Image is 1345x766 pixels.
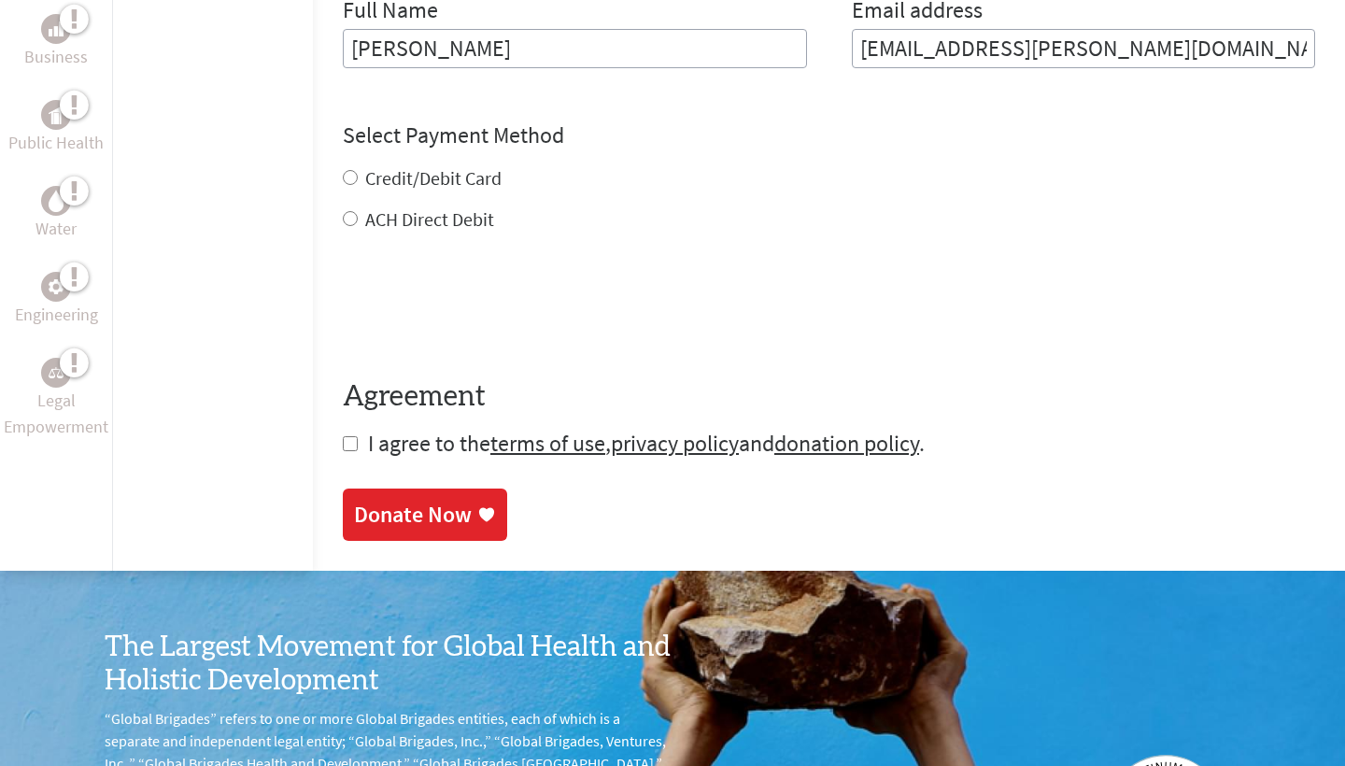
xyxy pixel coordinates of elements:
a: Public HealthPublic Health [8,100,104,156]
h4: Agreement [343,380,1315,414]
label: ACH Direct Debit [365,207,494,231]
a: BusinessBusiness [24,14,88,70]
a: EngineeringEngineering [15,272,98,328]
div: Legal Empowerment [41,358,71,388]
a: Legal EmpowermentLegal Empowerment [4,358,108,440]
p: Water [35,216,77,242]
a: terms of use [490,429,605,458]
div: Water [41,186,71,216]
img: Engineering [49,279,64,294]
input: Enter Full Name [343,29,807,68]
img: Business [49,21,64,36]
img: Legal Empowerment [49,367,64,378]
a: donation policy [774,429,919,458]
iframe: reCAPTCHA [343,270,627,343]
p: Public Health [8,130,104,156]
div: Business [41,14,71,44]
p: Business [24,44,88,70]
img: Public Health [49,106,64,124]
a: privacy policy [611,429,739,458]
input: Your Email [852,29,1316,68]
p: Engineering [15,302,98,328]
p: Legal Empowerment [4,388,108,440]
label: Credit/Debit Card [365,166,502,190]
h3: The Largest Movement for Global Health and Holistic Development [105,631,672,698]
div: Donate Now [354,500,472,530]
span: I agree to the , and . [368,429,925,458]
div: Engineering [41,272,71,302]
div: Public Health [41,100,71,130]
img: Water [49,191,64,212]
a: Donate Now [343,489,507,541]
a: WaterWater [35,186,77,242]
h4: Select Payment Method [343,121,1315,150]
